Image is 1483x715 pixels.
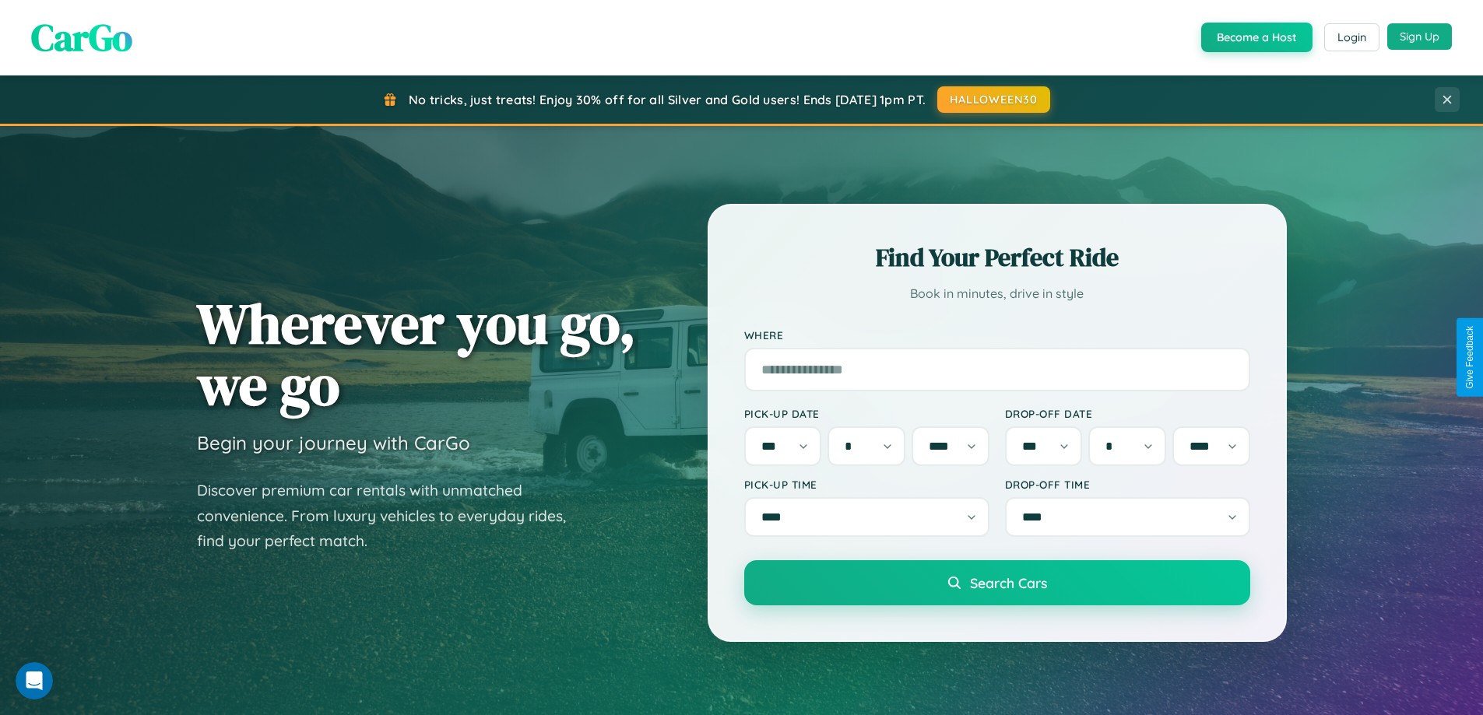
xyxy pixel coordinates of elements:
h2: Find Your Perfect Ride [744,240,1250,275]
label: Drop-off Date [1005,407,1250,420]
label: Pick-up Date [744,407,989,420]
iframe: Intercom live chat [16,662,53,699]
label: Pick-up Time [744,478,989,491]
span: No tricks, just treats! Enjoy 30% off for all Silver and Gold users! Ends [DATE] 1pm PT. [409,92,926,107]
button: HALLOWEEN30 [937,86,1050,113]
div: Give Feedback [1464,326,1475,389]
p: Book in minutes, drive in style [744,282,1250,305]
label: Where [744,328,1250,342]
h3: Begin your journey with CarGo [197,431,470,454]
button: Sign Up [1387,23,1452,50]
button: Login [1324,23,1379,51]
span: Search Cars [970,574,1047,591]
label: Drop-off Time [1005,478,1250,491]
button: Search Cars [744,560,1250,605]
p: Discover premium car rentals with unmatched convenience. From luxury vehicles to everyday rides, ... [197,478,586,554]
span: CarGo [31,12,132,63]
button: Become a Host [1201,23,1313,52]
h1: Wherever you go, we go [197,293,636,415]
